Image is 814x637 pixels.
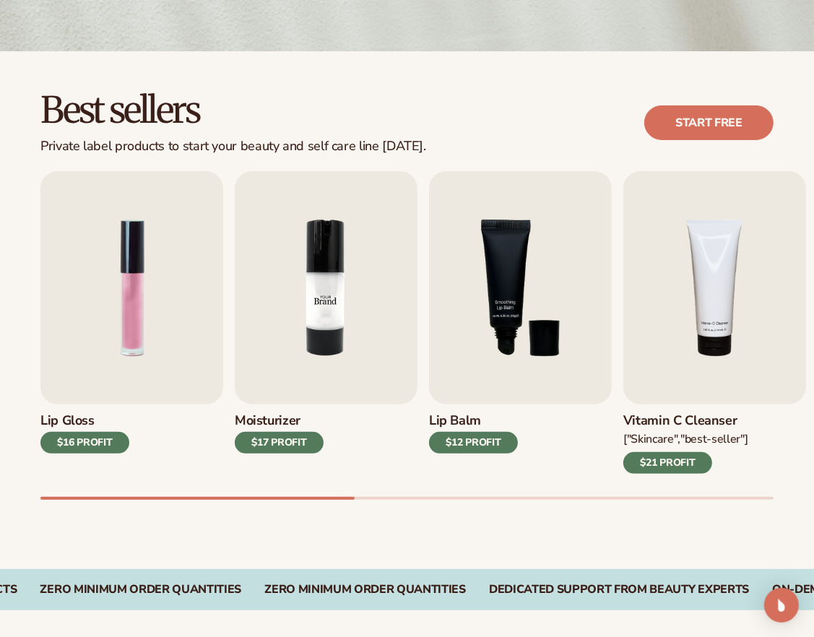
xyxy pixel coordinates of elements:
[235,413,324,429] h3: Moisturizer
[489,583,749,597] div: Dedicated Support From Beauty Experts
[644,105,774,140] a: Start free
[264,583,466,597] div: Zero Minimum Order QuantitieS
[623,432,748,447] div: ["Skincare","Best-seller"]
[623,171,806,474] a: 4 / 9
[429,413,518,429] h3: Lip Balm
[40,413,129,429] h3: Lip Gloss
[235,171,417,404] img: Shopify Image 6
[40,139,426,155] div: Private label products to start your beauty and self care line [DATE].
[429,171,612,474] a: 3 / 9
[40,583,242,597] div: Zero Minimum Order QuantitieS
[40,171,223,474] a: 1 / 9
[235,171,417,474] a: 2 / 9
[40,92,426,130] h2: Best sellers
[623,413,748,429] h3: Vitamin C Cleanser
[764,588,799,623] div: Open Intercom Messenger
[429,432,518,454] div: $12 PROFIT
[623,452,712,474] div: $21 PROFIT
[40,432,129,454] div: $16 PROFIT
[235,432,324,454] div: $17 PROFIT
